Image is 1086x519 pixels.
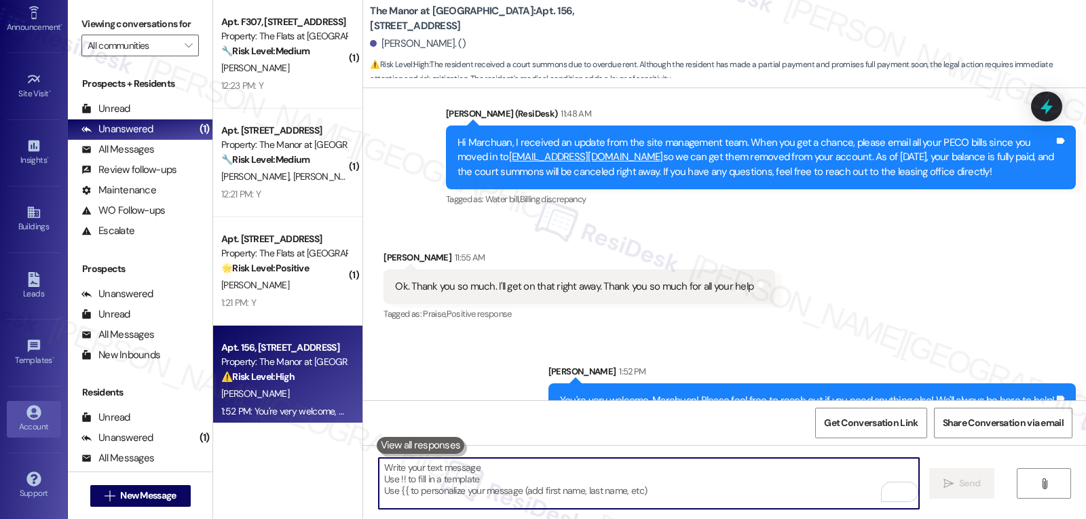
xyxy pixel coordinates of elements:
div: Tagged as: [383,304,775,324]
div: All Messages [81,451,154,465]
button: Get Conversation Link [815,408,926,438]
a: Buildings [7,201,61,237]
div: 12:21 PM: Y [221,188,261,200]
div: 1:21 PM: Y [221,296,256,309]
div: Residents [68,385,212,400]
div: All Messages [81,142,154,157]
div: All Messages [81,328,154,342]
span: • [47,153,49,163]
span: [PERSON_NAME] [293,170,361,182]
div: Property: The Flats at [GEOGRAPHIC_DATA] [221,29,347,43]
div: Tagged as: [446,189,1076,209]
div: Unread [81,307,130,322]
div: Prospects + Residents [68,77,212,91]
div: (1) [196,427,213,448]
div: New Inbounds [81,348,160,362]
div: Unanswered [81,122,153,136]
strong: 🔧 Risk Level: Medium [221,153,310,166]
span: Positive response [447,308,512,320]
i:  [105,491,115,501]
div: Unanswered [81,287,153,301]
div: Review follow-ups [81,163,176,177]
div: Apt. [STREET_ADDRESS] [221,123,347,138]
span: Billing discrepancy [520,193,586,205]
div: You're very welcome, Marchuan! Please feel free to reach out if you need anything else! We'll alw... [560,393,1054,408]
div: Property: The Manor at [GEOGRAPHIC_DATA] [221,355,347,369]
button: Share Conversation via email [934,408,1072,438]
a: Site Visit • [7,68,61,104]
div: Unanswered [81,431,153,445]
div: Unread [81,102,130,116]
a: Templates • [7,334,61,371]
div: Apt. 156, [STREET_ADDRESS] [221,341,347,355]
span: • [52,353,54,363]
div: Apt. [STREET_ADDRESS] [221,232,347,246]
div: [PERSON_NAME] [383,250,775,269]
a: Leads [7,268,61,305]
div: Ok. Thank you so much. I'll get on that right away. Thank you so much for all your help [395,280,753,294]
span: Water bill , [485,193,520,205]
span: • [60,20,62,30]
span: Get Conversation Link [824,416,918,430]
span: New Message [120,488,176,503]
div: [PERSON_NAME]. () [370,37,466,51]
div: (1) [196,119,213,140]
span: Share Conversation via email [943,416,1064,430]
button: New Message [90,485,191,507]
span: Send [959,476,980,491]
a: Account [7,401,61,438]
div: 1:52 PM [616,364,645,379]
strong: ⚠️ Risk Level: High [370,59,428,70]
button: Send [929,468,995,499]
span: • [49,87,51,96]
div: WO Follow-ups [81,204,165,218]
div: [PERSON_NAME] [548,364,1076,383]
span: [PERSON_NAME] [221,170,293,182]
div: Apt. F307, [STREET_ADDRESS] [221,15,347,29]
div: Prospects [68,262,212,276]
span: Praise , [423,308,446,320]
div: Property: The Flats at [GEOGRAPHIC_DATA] [221,246,347,261]
a: Support [7,467,61,504]
strong: 🔧 Risk Level: Medium [221,45,310,57]
label: Viewing conversations for [81,14,199,35]
div: Maintenance [81,183,156,197]
a: [EMAIL_ADDRESS][DOMAIN_NAME] [509,150,663,164]
div: Hi Marchuan, I received an update from the site management team. When you get a chance, please em... [457,136,1054,179]
i:  [1039,478,1049,489]
textarea: To enrich screen reader interactions, please activate Accessibility in Grammarly extension settings [379,458,919,509]
strong: ⚠️ Risk Level: High [221,370,295,383]
b: The Manor at [GEOGRAPHIC_DATA]: Apt. 156, [STREET_ADDRESS] [370,4,641,33]
div: Property: The Manor at [GEOGRAPHIC_DATA] [221,138,347,152]
strong: 🌟 Risk Level: Positive [221,262,309,274]
div: 12:23 PM: Y [221,79,263,92]
div: 1:52 PM: You're very welcome, Marchuan! Please feel free to reach out if you need anything else! ... [221,405,710,417]
span: [PERSON_NAME] [221,279,289,291]
div: 11:48 AM [557,107,591,121]
div: 11:55 AM [451,250,485,265]
i:  [943,478,954,489]
span: [PERSON_NAME] [221,62,289,74]
input: All communities [88,35,177,56]
div: [PERSON_NAME] (ResiDesk) [446,107,1076,126]
div: Escalate [81,224,134,238]
div: Unread [81,410,130,425]
i:  [185,40,192,51]
span: [PERSON_NAME] [221,387,289,400]
a: Insights • [7,134,61,171]
span: : The resident received a court summons due to overdue rent. Although the resident has made a par... [370,58,1086,87]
